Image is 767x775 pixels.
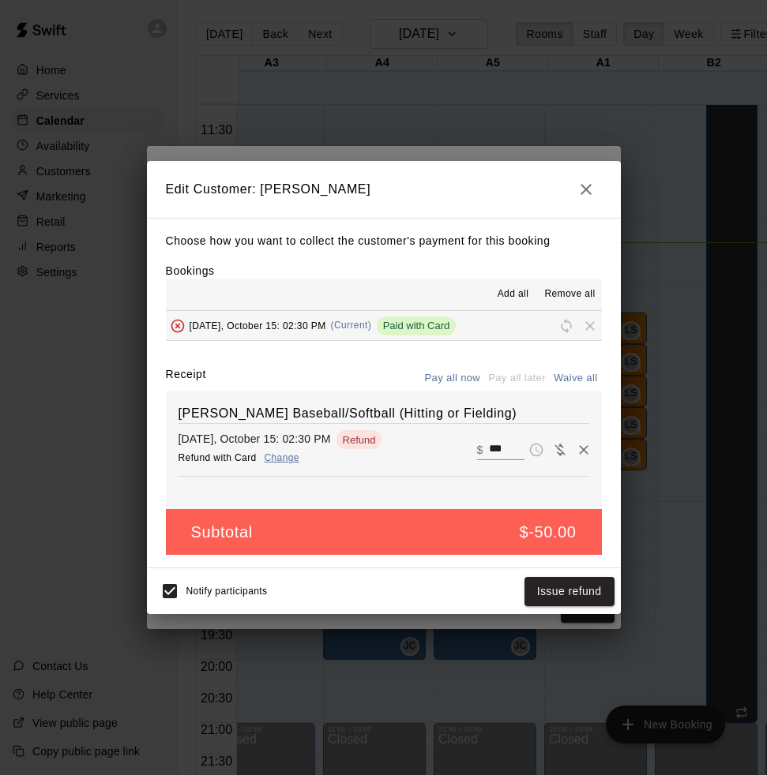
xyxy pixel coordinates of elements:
span: Add all [498,286,529,302]
p: [DATE], October 15: 02:30 PM [179,431,331,447]
span: Remove all [544,286,595,302]
p: Choose how you want to collect the customer's payment for this booking [166,231,602,251]
h5: Subtotal [191,522,253,543]
h2: Edit Customer: [PERSON_NAME] [147,161,621,218]
label: Receipt [166,366,206,391]
span: Waive payment [548,443,572,456]
p: $ [477,442,483,458]
label: Bookings [166,264,215,277]
span: Refund [337,434,382,446]
span: Refund with Card [179,452,257,463]
span: Remove [578,319,602,331]
span: Reschedule [555,319,578,331]
span: Notify participants [186,586,268,597]
button: Remove all [538,282,601,307]
button: Add all [487,282,538,307]
h5: $-50.00 [519,522,576,543]
button: To be removed[DATE], October 15: 02:30 PM(Current)Paid with CardRescheduleRemove [166,311,602,340]
button: Remove [572,438,596,462]
span: To be removed [166,319,190,331]
button: Issue refund [524,577,615,606]
span: [DATE], October 15: 02:30 PM [190,320,326,331]
span: (Current) [331,320,372,331]
button: Waive all [550,366,602,391]
span: Pay later [524,443,548,456]
button: Pay all now [421,366,485,391]
button: Change [257,447,307,470]
h6: [PERSON_NAME] Baseball/Softball (Hitting or Fielding) [179,403,589,424]
span: Paid with Card [377,320,457,331]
